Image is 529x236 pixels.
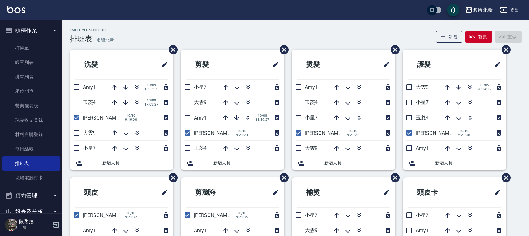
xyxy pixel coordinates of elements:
a: 掛單列表 [2,70,60,84]
span: 修改班表的標題 [268,57,279,72]
a: 排班表 [2,156,60,171]
span: Amy1 [83,84,96,90]
a: 現金收支登錄 [2,113,60,127]
span: [PERSON_NAME]2 [305,130,345,136]
button: 櫃檯作業 [2,22,60,39]
button: save [447,4,459,16]
span: 9:21:32 [124,215,138,219]
span: 9:21:24 [235,133,249,137]
h3: 排班表 [70,35,92,43]
span: 10/10 [124,211,138,215]
span: 大雲9 [305,145,318,151]
span: Amy1 [416,228,429,234]
span: 刪除班表 [164,40,179,59]
span: 10/10 [235,129,249,133]
span: 刪除班表 [164,168,179,187]
span: 18:59:27 [255,118,269,122]
h2: 剪瀏海 [186,181,247,204]
span: 刪除班表 [386,40,401,59]
span: 9:21:30 [457,133,471,137]
span: 10/09 [144,98,158,102]
span: 小星7 [416,99,429,105]
span: 玉菱4 [416,115,429,120]
div: 新增人員 [292,156,395,170]
span: 9:21:35 [235,215,249,219]
button: 登出 [498,4,522,16]
span: 新增人員 [213,160,279,166]
h2: 頭皮卡 [408,181,469,204]
a: 現場電腦打卡 [2,171,60,185]
h6: — 名留北新 [92,37,114,43]
span: 大雲9 [305,227,318,233]
span: 小星7 [305,115,318,120]
span: 10/10 [235,211,249,215]
button: 復原 [465,31,492,43]
span: 修改班表的標題 [157,185,168,200]
div: 名留北新 [473,6,493,14]
span: 9:19:00 [124,118,138,122]
span: 修改班表的標題 [157,57,168,72]
span: 刪除班表 [275,168,290,187]
span: 修改班表的標題 [490,185,501,200]
span: Amy1 [416,145,429,151]
span: 修改班表的標題 [490,57,501,72]
a: 打帳單 [2,41,60,55]
span: 修改班表的標題 [379,185,390,200]
h2: 補燙 [297,181,354,204]
span: [PERSON_NAME]2 [83,115,123,121]
span: 10/10 [346,129,360,133]
span: 10/05 [477,83,491,87]
span: 刪除班表 [497,168,512,187]
span: 刪除班表 [275,40,290,59]
div: 新增人員 [70,156,173,170]
span: 小星7 [416,212,429,218]
span: 新增人員 [102,160,168,166]
span: Amy1 [194,228,207,234]
div: 新增人員 [403,156,506,170]
button: 報表及分析 [2,204,60,220]
span: 刪除班表 [497,40,512,59]
h2: 護髮 [408,53,465,76]
span: [PERSON_NAME]2 [194,130,234,136]
a: 材料自購登錄 [2,127,60,142]
div: 新增人員 [181,156,284,170]
button: 新增 [436,31,463,43]
span: 16:53:59 [144,87,158,91]
span: 小星7 [83,145,96,151]
span: 玉菱4 [83,99,96,105]
h2: Employee Schedule [70,28,114,32]
a: 座位開單 [2,84,60,98]
h2: 頭皮 [75,181,132,204]
span: 修改班表的標題 [268,185,279,200]
p: 主管 [19,225,51,231]
span: 10/10 [457,129,471,133]
h5: 陳盈臻 [19,219,51,225]
span: 新增人員 [435,160,501,166]
span: 新增人員 [324,160,390,166]
span: [PERSON_NAME]2 [194,212,234,218]
span: 9:21:27 [346,133,360,137]
span: Amy1 [83,228,96,234]
a: 每日結帳 [2,142,60,156]
h2: 洗髮 [75,53,132,76]
span: 小星7 [194,84,207,90]
a: 營業儀表板 [2,99,60,113]
span: 大雲9 [416,84,429,90]
span: 20:14:12 [477,87,491,91]
span: 小星7 [305,212,318,218]
span: 大雲9 [83,130,96,136]
span: 10/10 [124,114,138,118]
img: Person [5,219,17,231]
span: 刪除班表 [386,168,401,187]
span: Amy1 [305,84,318,90]
span: 10/09 [144,83,158,87]
span: 17:03:27 [144,102,158,106]
span: [PERSON_NAME]2 [83,212,123,218]
button: 名留北新 [463,4,495,17]
span: Amy1 [194,115,207,121]
h2: 燙髮 [297,53,354,76]
span: 玉菱4 [305,99,318,105]
img: Logo [7,6,25,13]
span: 修改班表的標題 [379,57,390,72]
button: 預約管理 [2,187,60,204]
